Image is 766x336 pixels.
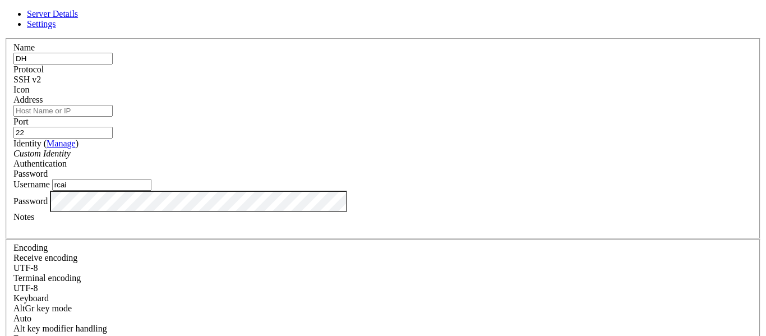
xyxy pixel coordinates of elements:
[13,149,753,159] div: Custom Identity
[13,53,113,65] input: Server Name
[13,293,49,303] label: Keyboard
[13,212,34,222] label: Notes
[27,9,78,19] a: Server Details
[13,75,753,85] div: SSH v2
[13,75,41,84] span: SSH v2
[13,127,113,139] input: Port Number
[13,273,81,283] label: The default terminal encoding. ISO-2022 enables character map translations (like graphics maps). ...
[13,85,29,94] label: Icon
[13,283,38,293] span: UTF-8
[13,283,753,293] div: UTF-8
[13,179,50,189] label: Username
[13,263,753,273] div: UTF-8
[13,169,48,178] span: Password
[13,314,31,323] span: Auto
[13,314,753,324] div: Auto
[13,139,79,148] label: Identity
[13,253,77,263] label: Set the expected encoding for data received from the host. If the encodings do not match, visual ...
[27,19,56,29] a: Settings
[13,303,72,313] label: Set the expected encoding for data received from the host. If the encodings do not match, visual ...
[52,179,151,191] input: Login Username
[13,149,71,158] i: Custom Identity
[13,105,113,117] input: Host Name or IP
[13,243,48,252] label: Encoding
[13,117,29,126] label: Port
[13,65,44,74] label: Protocol
[13,324,107,333] label: Controls how the Alt key is handled. Escape: Send an ESC prefix. 8-Bit: Add 128 to the typed char...
[13,263,38,273] span: UTF-8
[13,196,48,205] label: Password
[47,139,76,148] a: Manage
[13,95,43,104] label: Address
[13,43,35,52] label: Name
[13,169,753,179] div: Password
[13,159,67,168] label: Authentication
[44,139,79,148] span: ( )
